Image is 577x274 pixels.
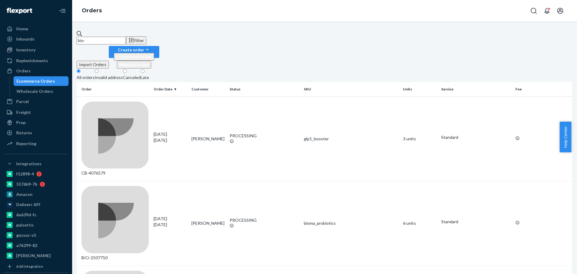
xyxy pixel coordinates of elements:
button: Removal order [117,61,151,68]
span: Removal order [119,62,149,67]
a: f12898-4 [4,169,69,179]
div: Canceled [123,75,141,81]
p: Standard [441,219,511,225]
div: Ecommerce Orders [17,78,55,84]
a: Deliverr API [4,200,69,209]
div: Customer [191,87,225,92]
td: [PERSON_NAME] [189,181,227,266]
a: gnzsuz-v5 [4,230,69,240]
div: Home [16,26,28,32]
div: Orders [16,68,31,74]
th: Order [77,82,151,96]
div: All orders [77,75,95,81]
div: gnzsuz-v5 [16,232,36,238]
a: Prep [4,118,69,127]
th: Service [439,82,513,96]
div: Add Integration [16,264,43,269]
th: Fee [513,82,572,96]
div: Replenishments [16,58,48,64]
button: Open account menu [554,5,566,17]
div: Wholesale Orders [17,88,53,94]
div: Create order [114,47,154,53]
div: BIO-2507750 [81,186,149,261]
div: PROCESSING [230,217,299,223]
td: [PERSON_NAME] [189,96,227,181]
button: Integrations [4,159,69,169]
a: Reporting [4,139,69,148]
p: [DATE] [154,137,187,143]
a: Replenishments [4,56,69,65]
div: Returns [16,130,32,136]
a: Add Integration [4,263,69,270]
a: Wholesale Orders [14,87,69,96]
button: Filter [126,36,146,44]
td: 6 units [401,181,439,266]
a: Freight [4,108,69,117]
a: Orders [4,66,69,76]
button: Help Center [560,122,571,152]
a: 6e639d-fc [4,210,69,220]
span: Ecommerce order [116,54,152,59]
input: Late [141,69,145,73]
a: Ecommerce Orders [14,76,69,86]
div: 6e639d-fc [16,212,36,218]
input: Search orders [77,37,126,44]
a: pulsetto [4,220,69,230]
a: [PERSON_NAME] [4,251,69,260]
td: 3 units [401,96,439,181]
th: Order Date [151,82,189,96]
button: Open notifications [541,5,553,17]
a: 5176b9-7b [4,179,69,189]
button: Import Orders [77,61,109,68]
a: Returns [4,128,69,138]
p: [DATE] [154,222,187,228]
div: Filter [128,37,144,44]
div: bioma_probiotics [304,220,398,226]
div: [DATE] [154,131,187,143]
ol: breadcrumbs [77,2,107,20]
div: Amazon [16,191,32,197]
div: Inventory [16,47,35,53]
div: Reporting [16,141,36,147]
div: pulsetto [16,222,34,228]
div: Invalid address [95,75,123,81]
div: [DATE] [154,216,187,228]
input: Invalid address [95,69,99,73]
a: a76299-82 [4,241,69,250]
input: All orders [77,69,81,73]
div: f12898-4 [16,171,34,177]
div: Freight [16,109,31,115]
button: Open Search Box [528,5,540,17]
a: Home [4,24,69,34]
button: Ecommerce order [114,53,154,61]
a: Amazon [4,190,69,199]
div: a76299-82 [16,242,37,248]
div: CB-4076579 [81,102,149,176]
button: Close Navigation [56,5,69,17]
a: Inbounds [4,34,69,44]
th: Units [401,82,439,96]
input: Canceled [123,69,127,73]
div: Late [141,75,149,81]
div: glp1_booster [304,136,398,142]
div: Integrations [16,161,41,167]
th: Status [227,82,302,96]
div: Deliverr API [16,202,40,208]
p: Standard [441,134,511,140]
div: Parcel [16,99,29,105]
a: Orders [82,7,102,14]
button: Create orderEcommerce orderRemoval order [109,46,159,58]
div: [PERSON_NAME] [16,253,51,259]
div: Prep [16,120,26,126]
div: 5176b9-7b [16,181,37,187]
th: SKU [301,82,401,96]
a: Inventory [4,45,69,55]
div: PROCESSING [230,133,299,139]
a: Parcel [4,97,69,106]
img: Flexport logo [7,8,32,14]
div: Inbounds [16,36,35,42]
